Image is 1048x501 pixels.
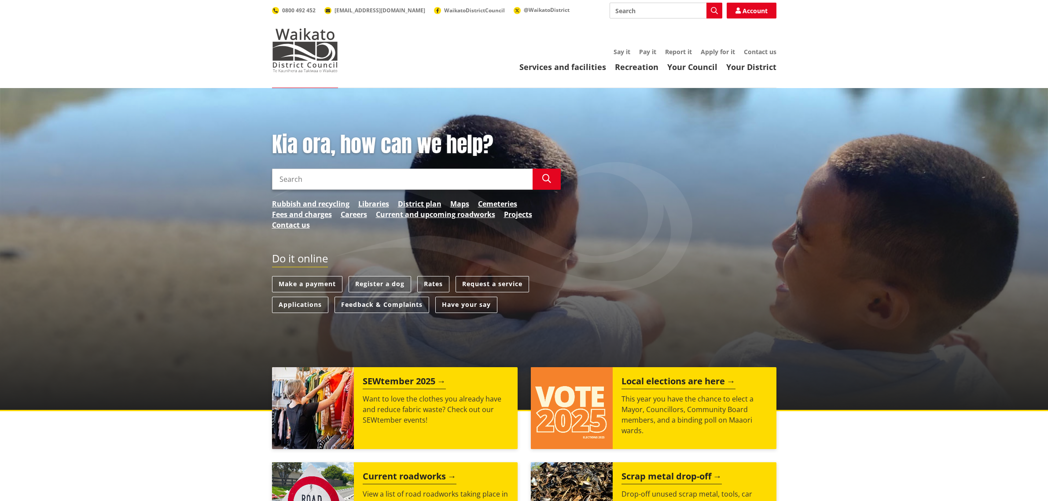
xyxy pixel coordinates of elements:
h2: Current roadworks [363,471,456,484]
a: [EMAIL_ADDRESS][DOMAIN_NAME] [324,7,425,14]
a: Apply for it [701,48,735,56]
a: Contact us [272,220,310,230]
span: 0800 492 452 [282,7,316,14]
img: Vote 2025 [531,367,613,449]
a: Careers [341,209,367,220]
a: Make a payment [272,276,342,292]
a: Current and upcoming roadworks [376,209,495,220]
h1: Kia ora, how can we help? [272,132,561,158]
a: Register a dog [349,276,411,292]
a: Libraries [358,199,389,209]
p: Want to love the clothes you already have and reduce fabric waste? Check out our SEWtember events! [363,394,509,425]
a: Report it [665,48,692,56]
a: Rates [417,276,449,292]
a: Feedback & Complaints [335,297,429,313]
a: Services and facilities [519,62,606,72]
img: SEWtember [272,367,354,449]
a: Fees and charges [272,209,332,220]
span: [EMAIL_ADDRESS][DOMAIN_NAME] [335,7,425,14]
input: Search input [610,3,722,18]
a: SEWtember 2025 Want to love the clothes you already have and reduce fabric waste? Check out our S... [272,367,518,449]
a: District plan [398,199,441,209]
a: Projects [504,209,532,220]
span: @WaikatoDistrict [524,6,570,14]
a: Request a service [456,276,529,292]
a: Applications [272,297,328,313]
a: Your District [726,62,776,72]
h2: Scrap metal drop-off [621,471,722,484]
a: Recreation [615,62,658,72]
span: WaikatoDistrictCouncil [444,7,505,14]
h2: Local elections are here [621,376,735,389]
a: @WaikatoDistrict [514,6,570,14]
a: Maps [450,199,469,209]
a: Cemeteries [478,199,517,209]
a: Your Council [667,62,717,72]
a: Say it [614,48,630,56]
a: Local elections are here This year you have the chance to elect a Mayor, Councillors, Community B... [531,367,776,449]
input: Search input [272,169,533,190]
a: Have your say [435,297,497,313]
a: Account [727,3,776,18]
h2: Do it online [272,252,328,268]
a: WaikatoDistrictCouncil [434,7,505,14]
a: Pay it [639,48,656,56]
a: Rubbish and recycling [272,199,349,209]
a: Contact us [744,48,776,56]
a: 0800 492 452 [272,7,316,14]
img: Waikato District Council - Te Kaunihera aa Takiwaa o Waikato [272,28,338,72]
p: This year you have the chance to elect a Mayor, Councillors, Community Board members, and a bindi... [621,394,768,436]
h2: SEWtember 2025 [363,376,446,389]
